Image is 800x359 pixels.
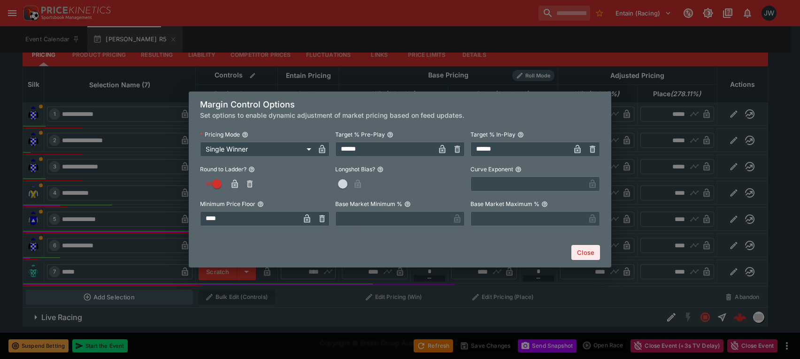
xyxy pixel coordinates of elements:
[517,131,524,138] button: Target % In-Play
[248,166,255,173] button: Round to Ladder?
[387,131,393,138] button: Target % Pre-Play
[200,130,240,138] p: Pricing Mode
[200,110,600,120] h6: Set options to enable dynamic adjustment of market pricing based on feed updates.
[200,142,315,157] div: Single Winner
[470,200,539,208] p: Base Market Maximum %
[200,165,246,173] p: Round to Ladder?
[470,165,513,173] p: Curve Exponent
[515,166,522,173] button: Curve Exponent
[257,201,264,207] button: Minimum Price Floor
[335,130,385,138] p: Target % Pre-Play
[541,201,548,207] button: Base Market Maximum %
[335,200,402,208] p: Base Market Minimum %
[242,131,248,138] button: Pricing Mode
[571,245,600,260] button: Close
[404,201,411,207] button: Base Market Minimum %
[377,166,384,173] button: Longshot Bias?
[470,130,515,138] p: Target % In-Play
[200,200,255,208] p: Minimum Price Floor
[335,165,375,173] p: Longshot Bias?
[200,99,600,110] h5: Margin Control Options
